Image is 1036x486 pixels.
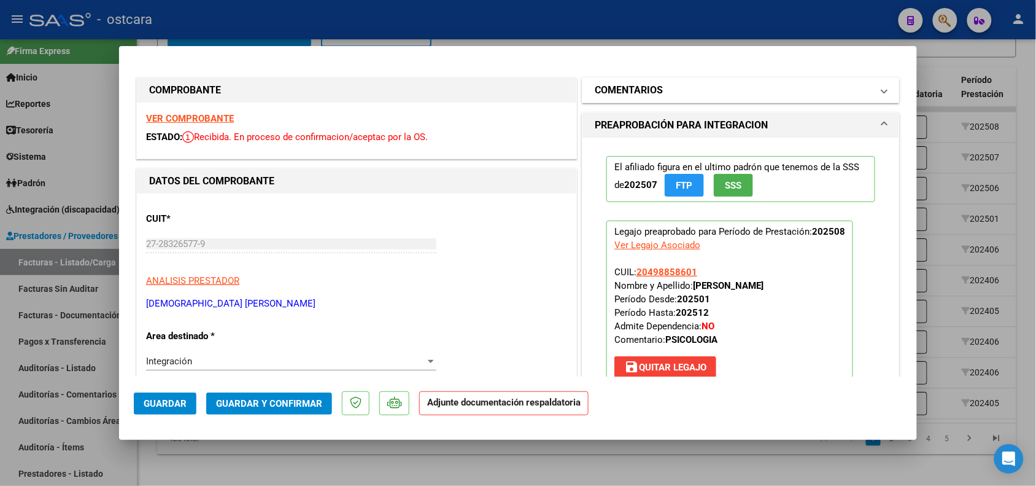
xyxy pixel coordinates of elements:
[216,398,322,409] span: Guardar y Confirmar
[427,397,581,408] strong: Adjunte documentación respaldatoria
[606,156,875,202] p: El afiliado figura en el ultimo padrón que tenemos de la SSS de
[582,138,899,412] div: PREAPROBACIÓN PARA INTEGRACION
[665,174,704,197] button: FTP
[624,179,657,190] strong: 202507
[149,84,221,96] strong: COMPROBANTE
[146,113,234,124] a: VER COMPROBANTE
[614,334,717,345] span: Comentario:
[636,267,697,278] span: 20498858601
[582,113,899,138] mat-expansion-panel-header: PREAPROBACIÓN PARA INTEGRACION
[614,238,700,252] div: Ver Legajo Asociado
[994,444,1024,474] div: Open Intercom Messenger
[144,398,187,409] span: Guardar
[146,297,567,311] p: [DEMOGRAPHIC_DATA] [PERSON_NAME]
[624,359,639,374] mat-icon: save
[725,180,742,191] span: SSS
[812,226,845,237] strong: 202508
[665,334,717,345] strong: PSICOLOGIA
[676,180,693,191] span: FTP
[614,267,763,345] span: CUIL: Nombre y Apellido: Período Desde: Período Hasta: Admite Dependencia:
[714,174,753,197] button: SSS
[702,321,714,332] strong: NO
[624,362,706,373] span: Quitar Legajo
[614,356,716,378] button: Quitar Legajo
[582,78,899,103] mat-expansion-panel-header: COMENTARIOS
[146,329,273,343] p: Area destinado *
[606,221,853,384] p: Legajo preaprobado para Período de Prestación:
[149,175,274,187] strong: DATOS DEL COMPROBANTE
[595,83,663,98] h1: COMENTARIOS
[146,275,239,286] span: ANALISIS PRESTADOR
[676,307,709,318] strong: 202512
[595,118,768,133] h1: PREAPROBACIÓN PARA INTEGRACION
[693,280,763,291] strong: [PERSON_NAME]
[677,294,710,305] strong: 202501
[206,393,332,415] button: Guardar y Confirmar
[146,131,182,143] span: ESTADO:
[146,212,273,226] p: CUIT
[134,393,196,415] button: Guardar
[182,131,428,143] span: Recibida. En proceso de confirmacion/aceptac por la OS.
[146,356,192,367] span: Integración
